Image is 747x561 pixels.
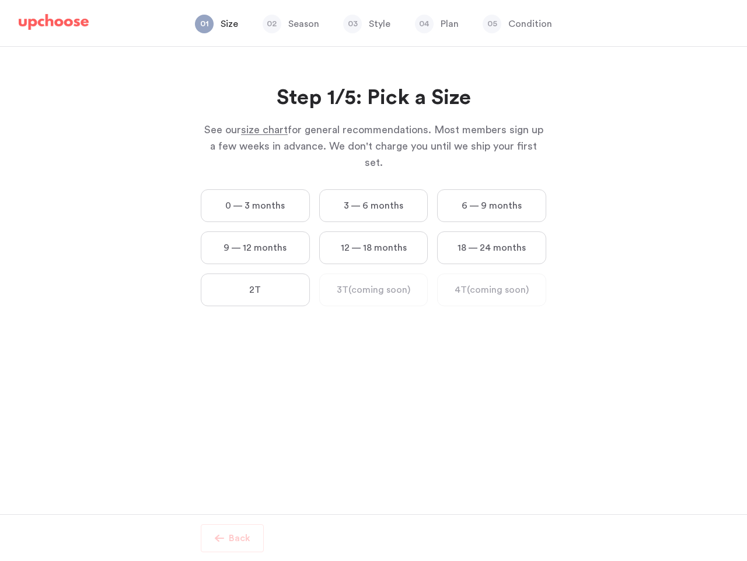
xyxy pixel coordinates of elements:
label: 2T [201,273,310,306]
p: See our for general recommendations. Most members sign up a few weeks in advance. We don't charge... [201,122,546,171]
p: Season [288,17,319,31]
p: Plan [441,17,459,31]
img: UpChoose [19,14,89,30]
label: 6 — 9 months [437,189,546,222]
span: 05 [483,15,501,33]
label: 12 — 18 months [319,231,428,264]
p: Style [369,17,390,31]
span: 01 [195,15,214,33]
label: 0 — 3 months [201,189,310,222]
span: 04 [415,15,434,33]
span: 02 [263,15,281,33]
label: 9 — 12 months [201,231,310,264]
label: 4T (coming soon) [437,273,546,306]
p: Condition [508,17,552,31]
label: 3 — 6 months [319,189,428,222]
button: Back [201,524,264,552]
h2: Step 1/5: Pick a Size [201,84,546,112]
a: UpChoose [19,14,89,36]
p: Size [221,17,238,31]
label: 3T (coming soon) [319,273,428,306]
p: Back [229,531,250,545]
label: 18 — 24 months [437,231,546,264]
span: 03 [343,15,362,33]
span: size chart [241,124,288,135]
